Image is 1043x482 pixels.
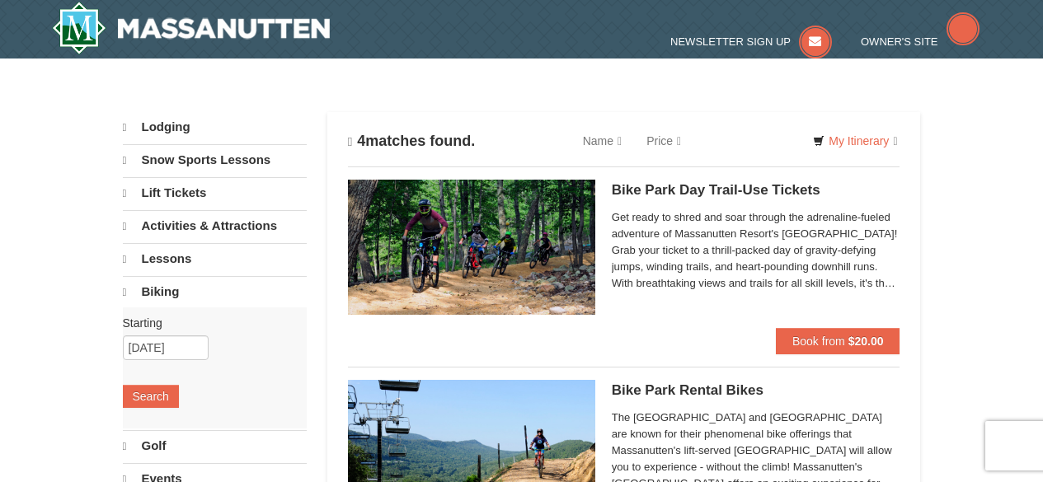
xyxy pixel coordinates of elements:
[52,2,331,54] img: Massanutten Resort Logo
[123,430,307,461] a: Golf
[802,129,908,153] a: My Itinerary
[123,385,179,408] button: Search
[612,382,900,399] h5: Bike Park Rental Bikes
[123,177,307,208] a: Lift Tickets
[634,124,693,157] a: Price
[123,243,307,274] a: Lessons
[571,124,634,157] a: Name
[861,35,938,48] span: Owner's Site
[861,35,980,48] a: Owner's Site
[612,209,900,292] span: Get ready to shred and soar through the adrenaline-fueled adventure of Massanutten Resort's [GEOG...
[776,328,900,354] button: Book from $20.00
[792,335,845,348] span: Book from
[670,35,832,48] a: Newsletter Sign Up
[612,182,900,199] h5: Bike Park Day Trail-Use Tickets
[848,335,884,348] strong: $20.00
[123,315,294,331] label: Starting
[123,112,307,143] a: Lodging
[123,144,307,175] a: Snow Sports Lessons
[123,210,307,241] a: Activities & Attractions
[123,276,307,307] a: Biking
[670,35,791,48] span: Newsletter Sign Up
[348,180,595,315] img: 6619923-14-67e0640e.jpg
[52,2,331,54] a: Massanutten Resort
